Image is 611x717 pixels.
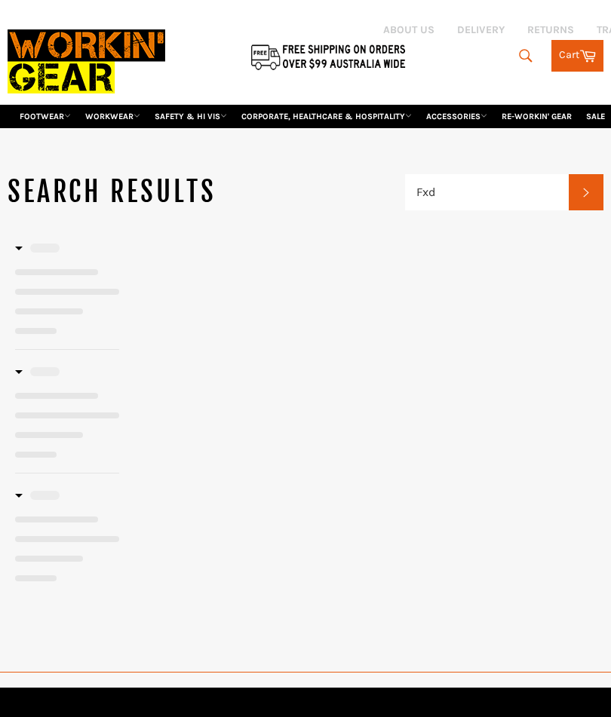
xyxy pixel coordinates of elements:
input: Search [405,174,569,210]
h1: Search results [8,173,405,211]
img: Workin Gear leaders in Workwear, Safety Boots, PPE, Uniforms. Australia's No.1 in Workwear [8,19,165,104]
a: RE-WORKIN' GEAR [496,105,578,128]
a: ACCESSORIES [420,105,493,128]
a: FOOTWEAR [14,105,77,128]
a: SALE [580,105,611,128]
a: RETURNS [527,23,574,37]
a: ABOUT US [383,23,434,37]
a: WORKWEAR [79,105,146,128]
a: CORPORATE, HEALTHCARE & HOSPITALITY [235,105,418,128]
img: Flat $9.95 shipping Australia wide [249,41,407,72]
a: Cart [551,40,603,72]
a: SAFETY & HI VIS [149,105,233,128]
a: DELIVERY [457,23,505,37]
